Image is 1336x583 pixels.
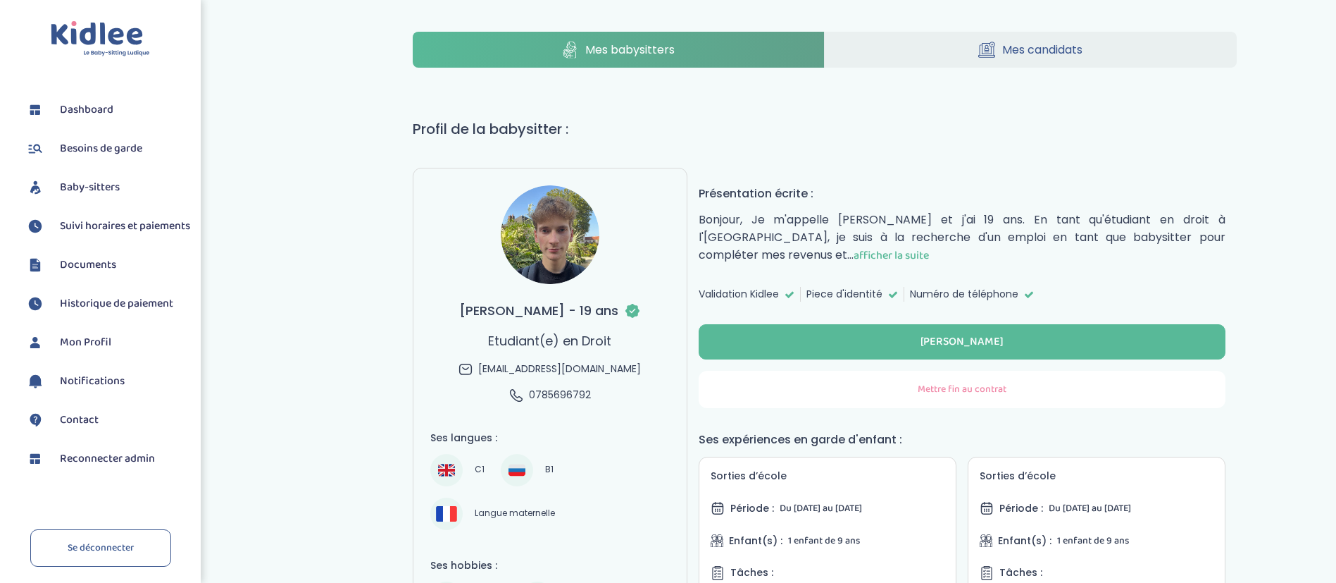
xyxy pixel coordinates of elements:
[729,534,782,548] span: Enfant(s) :
[508,462,525,479] img: Russe
[699,185,1225,202] h4: Présentation écrite :
[529,388,591,402] ringoverc2c-84e06f14122c: Call with Ringover
[25,332,46,353] img: profil.svg
[60,102,113,118] span: Dashboard
[699,431,1225,448] h4: Ses expériences en garde d'enfant :
[1002,41,1082,59] span: Mes candidats
[980,469,1213,484] h5: Sorties d’école
[1049,501,1131,516] span: Du [DATE] au [DATE]
[999,501,1043,516] span: Période :
[430,558,670,573] h4: Ses hobbies :
[540,462,558,479] span: B1
[585,41,675,59] span: Mes babysitters
[711,469,944,484] h5: Sorties d’école
[25,371,190,392] a: Notifications
[470,505,560,522] span: Langue maternelle
[25,99,190,121] a: Dashboard
[60,140,142,157] span: Besoins de garde
[60,373,125,390] span: Notifications
[1057,533,1129,548] span: 1 enfant de 9 ans
[25,293,46,314] img: suivihoraire.svg
[25,332,190,353] a: Mon Profil
[60,334,111,351] span: Mon Profil
[825,32,1237,68] a: Mes candidats
[25,177,190,198] a: Baby-sitters
[60,257,116,274] span: Documents
[478,362,641,376] span: [EMAIL_ADDRESS][DOMAIN_NAME]
[60,179,120,196] span: Baby-sitters
[25,410,190,431] a: Contact
[780,501,862,516] span: Du [DATE] au [DATE]
[25,216,46,237] img: suivihoraire.svg
[413,32,825,68] a: Mes babysitters
[25,293,190,314] a: Historique de paiement
[699,211,1225,264] p: Bonjour, Je m'appelle [PERSON_NAME] et j'ai 19 ans. En tant qu'étudiant en droit à l'[GEOGRAPHIC_...
[998,534,1051,548] span: Enfant(s) :
[25,371,46,392] img: notification.svg
[501,185,599,284] img: avatar
[488,331,611,350] p: Etudiant(e) en Droit
[25,254,190,276] a: Documents
[25,138,190,159] a: Besoins de garde
[999,565,1042,580] span: Tâches :
[25,138,46,159] img: besoin.svg
[699,371,1225,408] button: Mettre fin au contrat
[788,533,860,548] span: 1 enfant de 9 ans
[730,565,773,580] span: Tâches :
[918,382,1006,397] span: Mettre fin au contrat
[60,450,155,467] span: Reconnecter admin
[529,388,591,402] ringoverc2c-number-84e06f14122c: 0785696792
[25,448,190,470] a: Reconnecter admin
[438,462,455,479] img: Anglais
[25,216,190,237] a: Suivi horaires et paiements
[436,506,457,521] img: Français
[25,410,46,431] img: contact.svg
[30,529,171,567] a: Se déconnecter
[730,501,774,516] span: Période :
[910,287,1018,302] span: Numéro de téléphone
[806,287,882,302] span: Piece d'identité
[920,334,1004,350] div: [PERSON_NAME]
[60,412,99,429] span: Contact
[60,295,173,312] span: Historique de paiement
[854,247,929,264] span: afficher la suite
[51,21,150,57] img: logo.svg
[25,177,46,198] img: babysitters.svg
[430,431,670,446] h4: Ses langues :
[25,448,46,470] img: dashboard.svg
[470,462,489,479] span: C1
[413,118,1237,140] h1: Profil de la babysitter :
[60,218,190,235] span: Suivi horaires et paiements
[699,324,1225,360] button: [PERSON_NAME]
[25,99,46,121] img: dashboard.svg
[699,287,779,302] span: Validation Kidlee
[459,301,641,320] h3: [PERSON_NAME] - 19 ans
[25,254,46,276] img: documents.svg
